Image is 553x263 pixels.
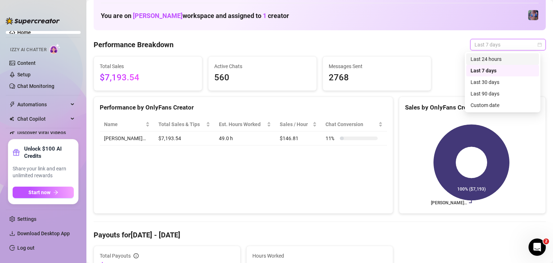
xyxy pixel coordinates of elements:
[9,231,15,236] span: download
[133,12,183,19] span: [PERSON_NAME]
[100,252,131,260] span: Total Payouts
[100,62,196,70] span: Total Sales
[9,116,14,121] img: Chat Copilot
[275,117,322,131] th: Sales / Hour
[134,253,139,258] span: info-circle
[538,43,542,47] span: calendar
[466,88,539,99] div: Last 90 days
[466,65,539,76] div: Last 7 days
[431,200,467,205] text: [PERSON_NAME]…
[471,90,535,98] div: Last 90 days
[158,120,204,128] span: Total Sales & Tips
[475,39,541,50] span: Last 7 days
[17,72,31,77] a: Setup
[100,131,154,146] td: [PERSON_NAME]…
[100,117,154,131] th: Name
[53,190,58,195] span: arrow-right
[471,67,535,75] div: Last 7 days
[471,55,535,63] div: Last 24 hours
[154,117,215,131] th: Total Sales & Tips
[219,120,265,128] div: Est. Hours Worked
[275,131,322,146] td: $146.81
[17,130,66,135] a: Discover Viral Videos
[94,230,546,240] h4: Payouts for [DATE] - [DATE]
[263,12,266,19] span: 1
[466,53,539,65] div: Last 24 hours
[17,30,31,35] a: Home
[24,145,74,160] strong: Unlock $100 AI Credits
[17,99,68,110] span: Automations
[17,216,36,222] a: Settings
[6,17,60,24] img: logo-BBDzfeDw.svg
[94,40,174,50] h4: Performance Breakdown
[17,245,35,251] a: Log out
[154,131,215,146] td: $7,193.54
[104,120,144,128] span: Name
[325,120,377,128] span: Chat Conversion
[529,239,546,256] iframe: Intercom live chat
[13,165,74,179] span: Share your link and earn unlimited rewards
[17,231,70,236] span: Download Desktop App
[17,83,54,89] a: Chat Monitoring
[17,113,68,125] span: Chat Copilot
[466,76,539,88] div: Last 30 days
[252,252,387,260] span: Hours Worked
[215,131,275,146] td: 49.0 h
[17,60,36,66] a: Content
[214,62,311,70] span: Active Chats
[214,71,311,85] span: 560
[329,71,425,85] span: 2768
[100,71,196,85] span: $7,193.54
[280,120,311,128] span: Sales / Hour
[321,117,387,131] th: Chat Conversion
[471,101,535,109] div: Custom date
[13,149,20,156] span: gift
[543,239,549,244] span: 2
[325,134,337,142] span: 11 %
[101,12,289,20] h1: You are on workspace and assigned to creator
[28,190,50,195] span: Start now
[405,103,540,112] div: Sales by OnlyFans Creator
[466,99,539,111] div: Custom date
[10,46,46,53] span: Izzy AI Chatter
[49,44,60,54] img: AI Chatter
[100,103,387,112] div: Performance by OnlyFans Creator
[471,78,535,86] div: Last 30 days
[329,62,425,70] span: Messages Sent
[13,187,74,198] button: Start nowarrow-right
[9,102,15,107] span: thunderbolt
[528,10,538,20] img: Jaylie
